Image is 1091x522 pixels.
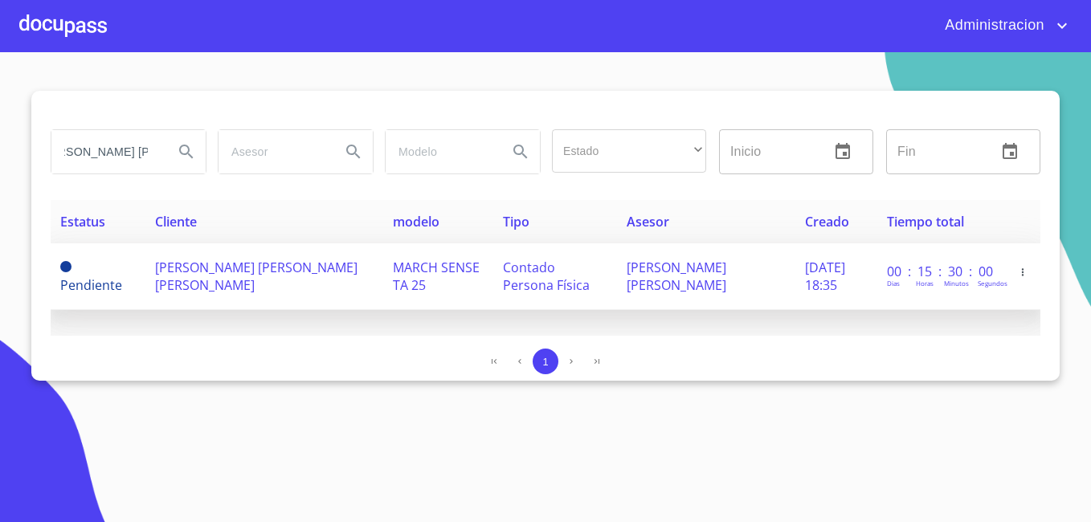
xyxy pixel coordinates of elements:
[933,13,1072,39] button: account of current user
[533,349,558,374] button: 1
[542,356,548,368] span: 1
[805,259,845,294] span: [DATE] 18:35
[503,259,590,294] span: Contado Persona Física
[627,213,669,230] span: Asesor
[393,259,480,294] span: MARCH SENSE TA 25
[155,259,358,294] span: [PERSON_NAME] [PERSON_NAME] [PERSON_NAME]
[627,259,726,294] span: [PERSON_NAME] [PERSON_NAME]
[219,130,328,173] input: search
[51,130,161,173] input: search
[60,261,72,272] span: Pendiente
[887,263,995,280] p: 00 : 15 : 30 : 00
[887,279,900,288] p: Dias
[60,213,105,230] span: Estatus
[552,129,706,173] div: ​
[944,279,969,288] p: Minutos
[334,133,373,171] button: Search
[393,213,439,230] span: modelo
[155,213,197,230] span: Cliente
[887,213,964,230] span: Tiempo total
[501,133,540,171] button: Search
[503,213,529,230] span: Tipo
[805,213,849,230] span: Creado
[60,276,122,294] span: Pendiente
[933,13,1052,39] span: Administracion
[978,279,1007,288] p: Segundos
[386,130,495,173] input: search
[167,133,206,171] button: Search
[916,279,934,288] p: Horas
